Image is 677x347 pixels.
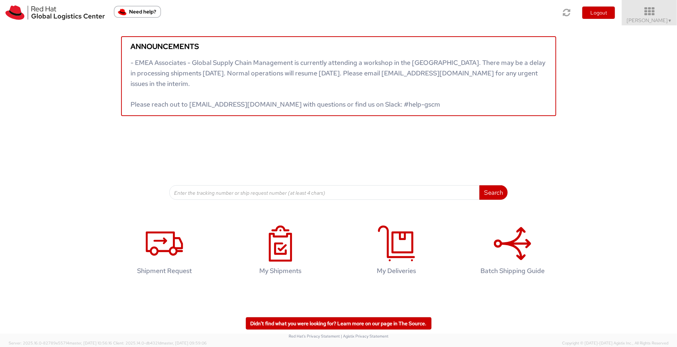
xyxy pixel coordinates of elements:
h5: Announcements [131,42,546,50]
a: Batch Shipping Guide [458,218,567,286]
a: My Deliveries [342,218,451,286]
span: - EMEA Associates - Global Supply Chain Management is currently attending a workshop in the [GEOG... [131,58,546,108]
a: Announcements - EMEA Associates - Global Supply Chain Management is currently attending a worksho... [121,36,556,116]
a: My Shipments [226,218,335,286]
a: | Agistix Privacy Statement [341,334,388,339]
a: Red Hat's Privacy Statement [289,334,340,339]
button: Search [479,185,508,200]
span: master, [DATE] 09:59:06 [161,340,207,346]
img: rh-logistics-00dfa346123c4ec078e1.svg [5,5,105,20]
span: master, [DATE] 10:56:16 [69,340,112,346]
span: ▼ [668,18,672,24]
span: Client: 2025.14.0-db4321d [113,340,207,346]
a: Didn't find what you were looking for? Learn more on our page in The Source. [246,317,432,330]
button: Logout [582,7,615,19]
span: Server: 2025.16.0-82789e55714 [9,340,112,346]
h4: Batch Shipping Guide [466,267,560,274]
span: [PERSON_NAME] [627,17,672,24]
h4: My Shipments [234,267,327,274]
button: Need help? [114,6,161,18]
h4: My Deliveries [350,267,443,274]
span: Copyright © [DATE]-[DATE] Agistix Inc., All Rights Reserved [562,340,668,346]
input: Enter the tracking number or ship request number (at least 4 chars) [169,185,480,200]
h4: Shipment Request [118,267,211,274]
a: Shipment Request [110,218,219,286]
